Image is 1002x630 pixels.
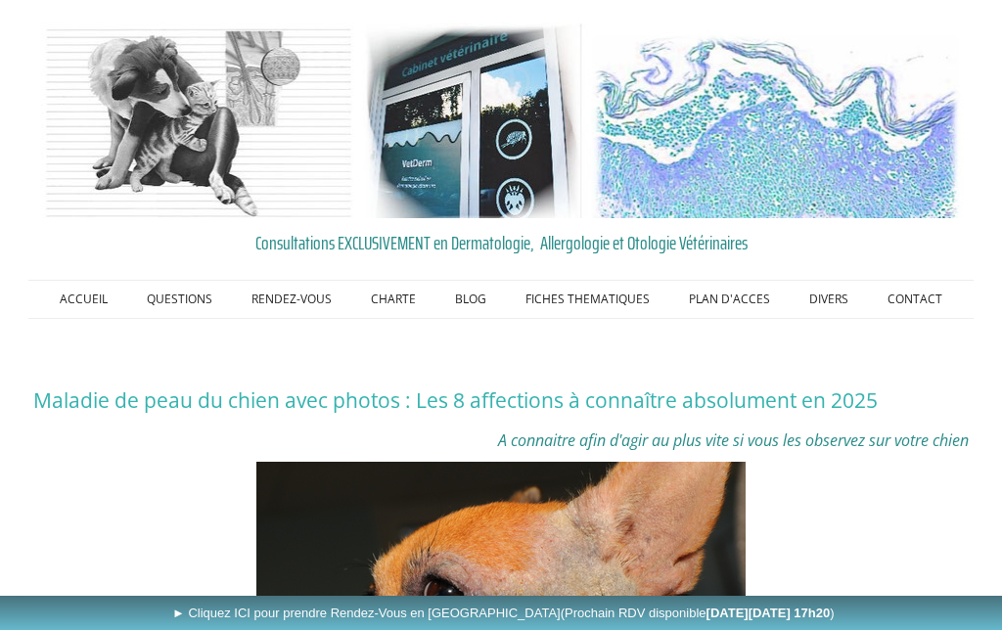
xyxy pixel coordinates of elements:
[127,281,232,318] a: QUESTIONS
[669,281,790,318] a: PLAN D'ACCES
[561,606,835,620] span: (Prochain RDV disponible )
[33,228,970,257] a: Consultations EXCLUSIVEMENT en Dermatologie, Allergologie et Otologie Vétérinaires
[790,281,868,318] a: DIVERS
[498,429,969,451] span: A connaitre afin d'agir au plus vite si vous les observez sur votre chien
[435,281,506,318] a: BLOG
[351,281,435,318] a: CHARTE
[506,281,669,318] a: FICHES THEMATIQUES
[232,281,351,318] a: RENDEZ-VOUS
[33,387,970,413] h1: Maladie de peau du chien avec photos : Les 8 affections à connaître absolument en 2025
[40,281,127,318] a: ACCUEIL
[172,606,835,620] span: ► Cliquez ICI pour prendre Rendez-Vous en [GEOGRAPHIC_DATA]
[868,281,962,318] a: CONTACT
[706,606,831,620] b: [DATE][DATE] 17h20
